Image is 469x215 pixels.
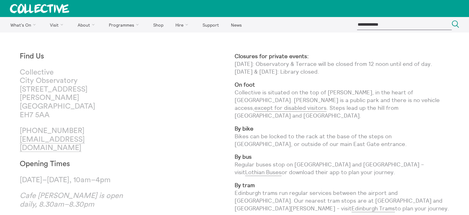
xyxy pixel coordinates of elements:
strong: By bus [235,153,252,160]
a: [EMAIL_ADDRESS][DOMAIN_NAME] [20,136,85,152]
a: Visit [45,17,71,32]
strong: Find Us [20,53,44,60]
p: Bikes can be locked to the rack at the base of the steps on [GEOGRAPHIC_DATA], or outside of our ... [235,125,450,148]
a: Edinburgh Trams [352,205,395,212]
p: Regular buses stop on [GEOGRAPHIC_DATA] and [GEOGRAPHIC_DATA] – visit or download their app to pl... [235,153,450,176]
p: [PHONE_NUMBER] [20,127,127,153]
a: Support [197,17,224,32]
em: Cafe [PERSON_NAME] is open daily, 8.30am–8.30pm [20,192,123,208]
a: Shop [148,17,169,32]
strong: On foot [235,81,255,88]
a: Programmes [104,17,147,32]
a: News [225,17,247,32]
a: What's On [5,17,43,32]
a: Hire [170,17,196,32]
p: Edinburgh trams run regular services between the airport and [GEOGRAPHIC_DATA]. Our nearest tram ... [235,181,450,213]
strong: By tram [235,182,255,189]
p: [DATE]–[DATE], 10am–4pm [20,176,127,185]
p: Collective City Observatory [STREET_ADDRESS][PERSON_NAME] [GEOGRAPHIC_DATA] EH7 5AA [20,68,127,120]
a: Lothian Buses [245,169,282,176]
strong: By bike [235,125,253,132]
p: [DATE]: Observatory & Terrace will be closed from 12 noon until end of day. [DATE] & [DATE]: Libr... [235,52,450,76]
strong: Closures for private events: [235,53,309,60]
p: Collective is situated on the top of [PERSON_NAME], in the heart of [GEOGRAPHIC_DATA]. [PERSON_NA... [235,81,450,120]
a: About [72,17,102,32]
strong: Opening Times [20,160,70,168]
a: except for disabled visitors [254,104,327,112]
